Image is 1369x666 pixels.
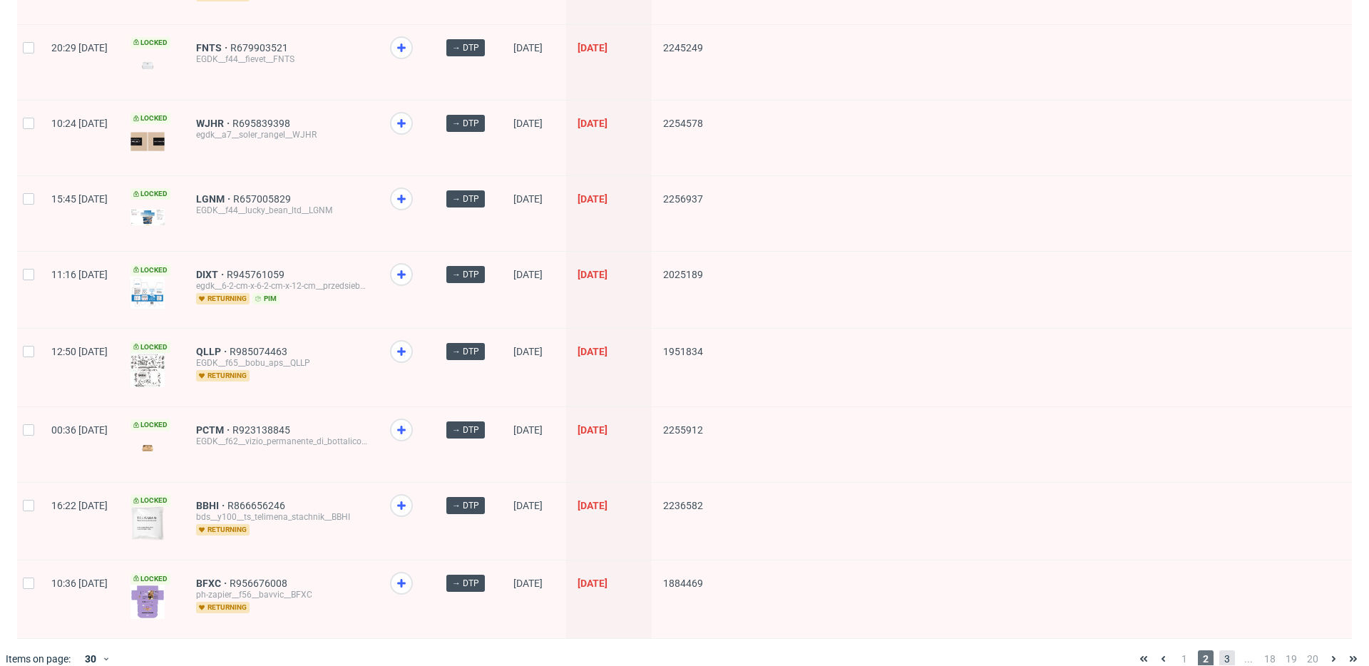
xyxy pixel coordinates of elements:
span: [DATE] [513,118,543,129]
span: Locked [130,113,170,124]
img: version_two_editor_design [130,56,165,75]
span: returning [196,602,250,613]
span: 10:36 [DATE] [51,578,108,589]
span: Items on page: [6,652,71,666]
div: EGDK__f65__bobu_aps__QLLP [196,357,367,369]
span: Locked [130,573,170,585]
span: [DATE] [578,346,607,357]
span: 2254578 [663,118,703,129]
span: 10:24 [DATE] [51,118,108,129]
span: [DATE] [578,500,607,511]
span: 11:16 [DATE] [51,269,108,280]
span: returning [196,293,250,304]
img: version_two_editor_design [130,132,165,151]
span: [DATE] [513,500,543,511]
span: 2245249 [663,42,703,53]
span: [DATE] [513,346,543,357]
span: 1884469 [663,578,703,589]
a: QLLP [196,346,230,357]
span: [DATE] [578,578,607,589]
span: [DATE] [578,193,607,205]
span: 00:36 [DATE] [51,424,108,436]
span: → DTP [452,41,479,54]
img: data [130,353,165,387]
a: BBHI [196,500,227,511]
span: → DTP [452,577,479,590]
div: EGDK__f62__vizio_permanente_di_bottalico_antonio__PCTM [196,436,367,447]
span: Locked [130,342,170,353]
span: pim [252,293,280,304]
span: Locked [130,265,170,276]
a: FNTS [196,42,230,53]
div: egdk__6-2-cm-x-6-2-cm-x-12-cm__przedsiebiorstwo_zaopatrzenia_technicznego_i_uslug_invest_support_... [196,280,367,292]
span: 15:45 [DATE] [51,193,108,205]
span: → DTP [452,345,479,358]
img: version_two_editor_design.png [130,209,165,225]
a: R985074463 [230,346,290,357]
div: EGDK__f44__lucky_bean_ltd__LGNM [196,205,367,216]
img: data [130,277,165,309]
img: data [130,585,165,619]
a: WJHR [196,118,232,129]
span: → DTP [452,424,479,436]
a: R695839398 [232,118,293,129]
div: ph-zapier__f56__bavvic__BFXC [196,589,367,600]
span: [DATE] [578,424,607,436]
span: [DATE] [578,269,607,280]
a: BFXC [196,578,230,589]
a: DIXT [196,269,227,280]
span: [DATE] [578,118,607,129]
a: R945761059 [227,269,287,280]
img: version_two_editor_design [130,506,165,541]
span: 20:29 [DATE] [51,42,108,53]
span: Locked [130,37,170,48]
span: → DTP [452,193,479,205]
span: 2236582 [663,500,703,511]
a: R679903521 [230,42,291,53]
a: R923138845 [232,424,293,436]
a: LGNM [196,193,233,205]
span: [DATE] [513,269,543,280]
span: → DTP [452,268,479,281]
span: [DATE] [578,42,607,53]
span: returning [196,524,250,536]
span: [DATE] [513,424,543,436]
a: R956676008 [230,578,290,589]
span: Locked [130,495,170,506]
span: [DATE] [513,578,543,589]
div: egdk__a7__soler_rangel__WJHR [196,129,367,140]
span: 2255912 [663,424,703,436]
span: [DATE] [513,42,543,53]
div: bds__y100__ts_telimena_stachnik__BBHI [196,511,367,523]
span: 16:22 [DATE] [51,500,108,511]
div: EGDK__f44__fievet__FNTS [196,53,367,65]
a: PCTM [196,424,232,436]
span: returning [196,370,250,381]
a: R657005829 [233,193,294,205]
span: 12:50 [DATE] [51,346,108,357]
span: Locked [130,419,170,431]
span: Locked [130,188,170,200]
span: [DATE] [513,193,543,205]
a: R866656246 [227,500,288,511]
span: → DTP [452,117,479,130]
span: → DTP [452,499,479,512]
span: 2025189 [663,269,703,280]
img: version_two_editor_design [130,439,165,458]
